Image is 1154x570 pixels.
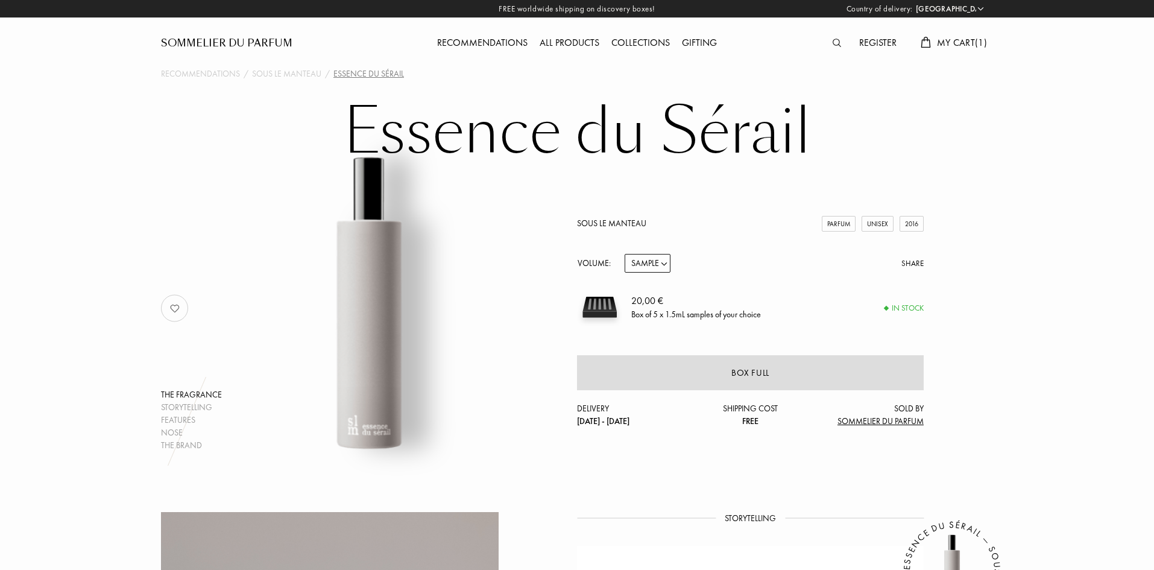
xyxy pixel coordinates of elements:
[900,216,924,232] div: 2016
[742,416,758,426] span: Free
[631,308,761,321] div: Box of 5 x 1.5mL samples of your choice
[808,402,924,428] div: Sold by
[161,68,240,80] a: Recommendations
[853,36,903,51] div: Register
[937,36,987,49] span: My Cart ( 1 )
[431,36,534,51] div: Recommendations
[631,294,761,308] div: 20,00 €
[693,402,809,428] div: Shipping cost
[161,439,222,452] div: The brand
[577,218,646,229] a: Sous le Manteau
[276,99,878,165] h1: Essence du Sérail
[577,285,622,330] img: sample box
[161,414,222,426] div: Features
[161,426,222,439] div: Nose
[244,68,248,80] div: /
[333,68,404,80] div: Essence du Sérail
[325,68,330,80] div: /
[220,153,519,452] img: Essence du Sérail Sous le Manteau
[252,68,321,80] a: Sous le Manteau
[431,36,534,49] a: Recommendations
[862,216,894,232] div: Unisex
[161,388,222,401] div: The fragrance
[847,3,913,15] span: Country of delivery:
[605,36,676,51] div: Collections
[161,36,292,51] a: Sommelier du Parfum
[731,366,769,380] div: Box full
[833,39,841,47] img: search_icn.svg
[534,36,605,49] a: All products
[161,401,222,414] div: Storytelling
[853,36,903,49] a: Register
[577,416,629,426] span: [DATE] - [DATE]
[163,296,187,320] img: no_like_p.png
[837,416,924,426] span: Sommelier du Parfum
[676,36,723,49] a: Gifting
[577,402,693,428] div: Delivery
[676,36,723,51] div: Gifting
[901,258,924,270] div: Share
[534,36,605,51] div: All products
[605,36,676,49] a: Collections
[884,302,924,314] div: In stock
[921,37,930,48] img: cart.svg
[822,216,856,232] div: Parfum
[577,254,617,273] div: Volume:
